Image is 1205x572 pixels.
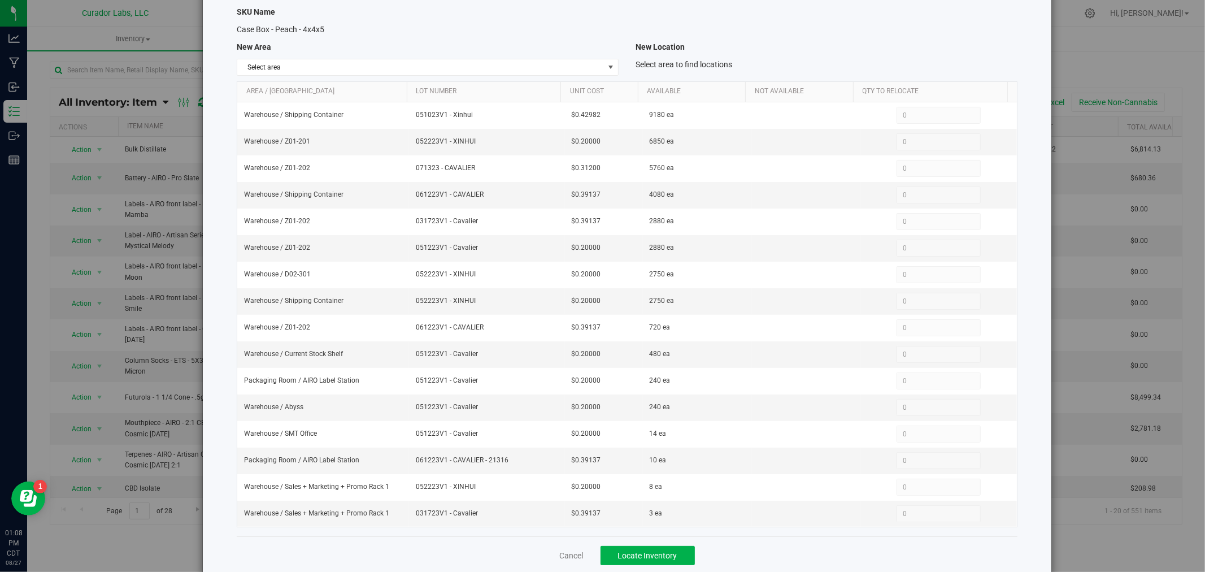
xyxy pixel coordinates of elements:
[416,322,558,333] span: 061223V1 - CAVALIER
[650,189,675,200] span: 4080 ea
[416,163,558,174] span: 071323 - CAVALIER
[650,402,671,413] span: 240 ea
[647,87,741,96] a: Available
[33,480,47,493] iframe: Resource center unread badge
[572,110,601,120] span: $0.42982
[416,482,558,492] span: 052223V1 - XINHUI
[244,296,343,306] span: Warehouse / Shipping Container
[416,87,556,96] a: Lot Number
[244,508,389,519] span: Warehouse / Sales + Marketing + Promo Rack 1
[650,349,671,359] span: 480 ea
[237,7,275,16] span: SKU Name
[416,296,558,306] span: 052223V1 - XINHUI
[416,269,558,280] span: 052223V1 - XINHUI
[416,402,558,413] span: 051223V1 - Cavalier
[863,87,1003,96] a: Qty to Relocate
[572,189,601,200] span: $0.39137
[416,428,558,439] span: 051223V1 - Cavalier
[244,428,317,439] span: Warehouse / SMT Office
[572,296,601,306] span: $0.20000
[650,508,663,519] span: 3 ea
[650,322,671,333] span: 720 ea
[572,216,601,227] span: $0.39137
[244,455,359,466] span: Packaging Room / AIRO Label Station
[650,375,671,386] span: 240 ea
[572,269,601,280] span: $0.20000
[237,42,271,51] span: New Area
[246,87,403,96] a: Area / [GEOGRAPHIC_DATA]
[416,349,558,359] span: 051223V1 - Cavalier
[572,322,601,333] span: $0.39137
[416,508,558,519] span: 031723V1 - Cavalier
[560,550,584,561] a: Cancel
[416,455,558,466] span: 061223V1 - CAVALIER - 21316
[244,242,310,253] span: Warehouse / Z01-202
[570,87,634,96] a: Unit Cost
[416,216,558,227] span: 031723V1 - Cavalier
[244,402,303,413] span: Warehouse / Abyss
[11,482,45,515] iframe: Resource center
[572,349,601,359] span: $0.20000
[572,508,601,519] span: $0.39137
[572,482,601,492] span: $0.20000
[572,455,601,466] span: $0.39137
[601,546,695,565] button: Locate Inventory
[636,42,685,51] span: New Location
[416,110,558,120] span: 051023V1 - Xinhui
[237,25,324,34] span: Case Box - Peach - 4x4x5
[244,110,343,120] span: Warehouse / Shipping Container
[650,242,675,253] span: 2880 ea
[650,428,667,439] span: 14 ea
[604,59,618,75] span: select
[650,482,663,492] span: 8 ea
[572,163,601,174] span: $0.31200
[244,189,343,200] span: Warehouse / Shipping Container
[244,322,310,333] span: Warehouse / Z01-202
[650,269,675,280] span: 2750 ea
[572,428,601,439] span: $0.20000
[572,242,601,253] span: $0.20000
[572,375,601,386] span: $0.20000
[416,375,558,386] span: 051223V1 - Cavalier
[755,87,849,96] a: Not Available
[636,60,732,69] span: Select area to find locations
[244,375,359,386] span: Packaging Room / AIRO Label Station
[416,189,558,200] span: 061223V1 - CAVALIER
[244,482,389,492] span: Warehouse / Sales + Marketing + Promo Rack 1
[416,242,558,253] span: 051223V1 - Cavalier
[244,216,310,227] span: Warehouse / Z01-202
[650,216,675,227] span: 2880 ea
[244,349,343,359] span: Warehouse / Current Stock Shelf
[650,163,675,174] span: 5760 ea
[650,136,675,147] span: 6850 ea
[572,402,601,413] span: $0.20000
[650,296,675,306] span: 2750 ea
[244,163,310,174] span: Warehouse / Z01-202
[416,136,558,147] span: 052223V1 - XINHUI
[618,551,677,560] span: Locate Inventory
[237,59,604,75] span: Select area
[244,269,311,280] span: Warehouse / D02-301
[650,455,667,466] span: 10 ea
[572,136,601,147] span: $0.20000
[650,110,675,120] span: 9180 ea
[244,136,310,147] span: Warehouse / Z01-201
